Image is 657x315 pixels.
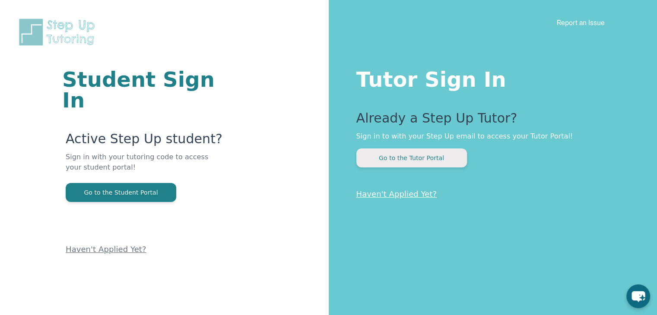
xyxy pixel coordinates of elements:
p: Active Step Up student? [66,131,225,152]
a: Go to the Student Portal [66,188,176,196]
p: Already a Step Up Tutor? [356,110,623,131]
button: Go to the Tutor Portal [356,148,467,167]
h1: Student Sign In [62,69,225,110]
a: Report an Issue [557,18,605,27]
button: Go to the Student Portal [66,183,176,202]
p: Sign in to with your Step Up email to access your Tutor Portal! [356,131,623,142]
a: Haven't Applied Yet? [356,189,437,198]
h1: Tutor Sign In [356,66,623,90]
a: Go to the Tutor Portal [356,154,467,162]
p: Sign in with your tutoring code to access your student portal! [66,152,225,183]
a: Haven't Applied Yet? [66,245,146,254]
img: Step Up Tutoring horizontal logo [17,17,100,47]
button: chat-button [626,284,650,308]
